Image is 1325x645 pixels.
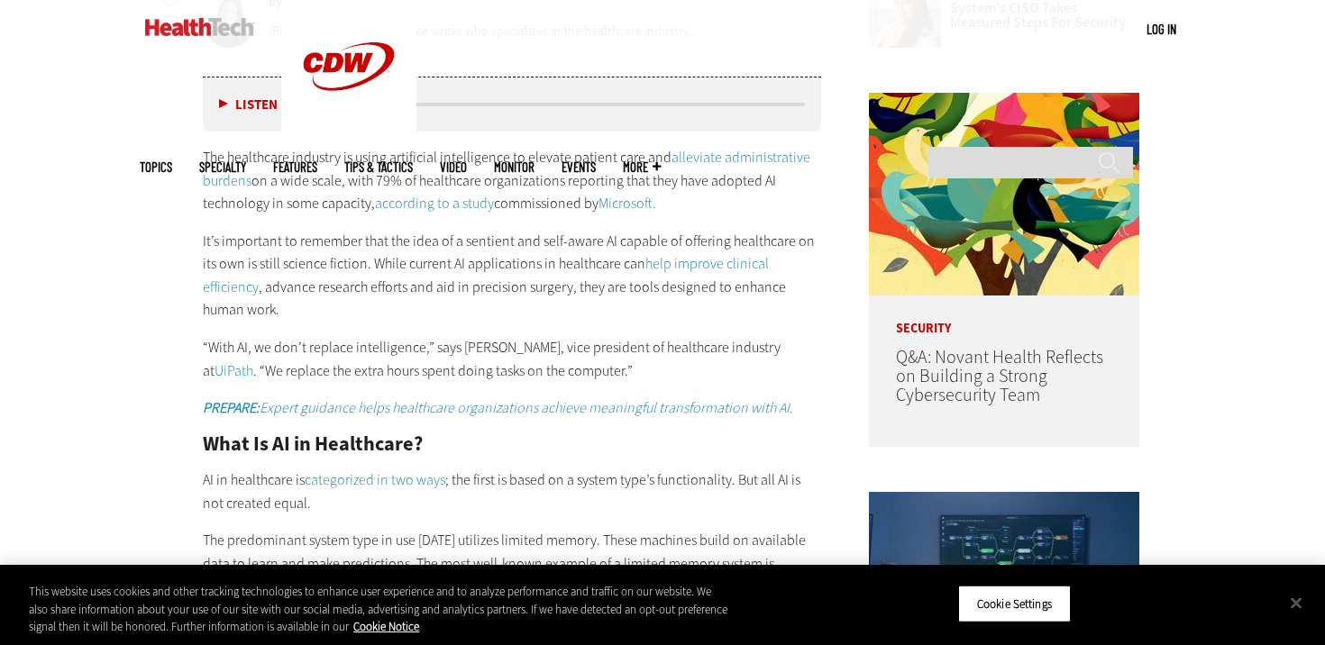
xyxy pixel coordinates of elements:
[599,194,656,213] a: Microsoft.
[869,93,1139,295] img: abstract illustration of a tree
[203,254,769,296] a: help improve clinical efficiency
[203,336,821,382] p: “With AI, we don’t replace intelligence,” says [PERSON_NAME], vice president of healthcare indust...
[203,468,821,514] p: AI in healthcare is ; the first is based on a system type’s functionality. But all AI is not crea...
[29,583,729,636] div: This website uses cookies and other tracking technologies to enhance user experience and to analy...
[440,160,467,174] a: Video
[869,295,1139,335] p: Security
[1147,20,1176,39] div: User menu
[203,398,260,417] strong: PREPARE:
[203,434,821,454] h2: What Is AI in Healthcare?
[623,160,661,174] span: More
[1276,583,1316,622] button: Close
[281,119,416,138] a: CDW
[353,619,419,634] a: More information about your privacy
[896,345,1103,407] a: Q&A: Novant Health Reflects on Building a Strong Cybersecurity Team
[305,470,445,489] a: categorized in two ways
[375,194,494,213] a: according to a study
[203,398,793,417] em: Expert guidance helps healthcare organizations achieve meaningful transformation with AI.
[958,585,1071,622] button: Cookie Settings
[344,160,413,174] a: Tips & Tactics
[215,361,253,380] a: UiPath
[273,160,317,174] a: Features
[140,160,172,174] span: Topics
[203,230,821,322] p: It’s important to remember that the idea of a sentient and self-aware AI capable of offering heal...
[203,529,821,598] p: The predominant system type in use [DATE] utilizes limited memory. These machines build on availa...
[199,160,246,174] span: Specialty
[562,160,596,174] a: Events
[203,398,793,417] a: PREPARE:Expert guidance helps healthcare organizations achieve meaningful transformation with AI.
[145,18,254,36] img: Home
[1147,21,1176,37] a: Log in
[494,160,535,174] a: MonITor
